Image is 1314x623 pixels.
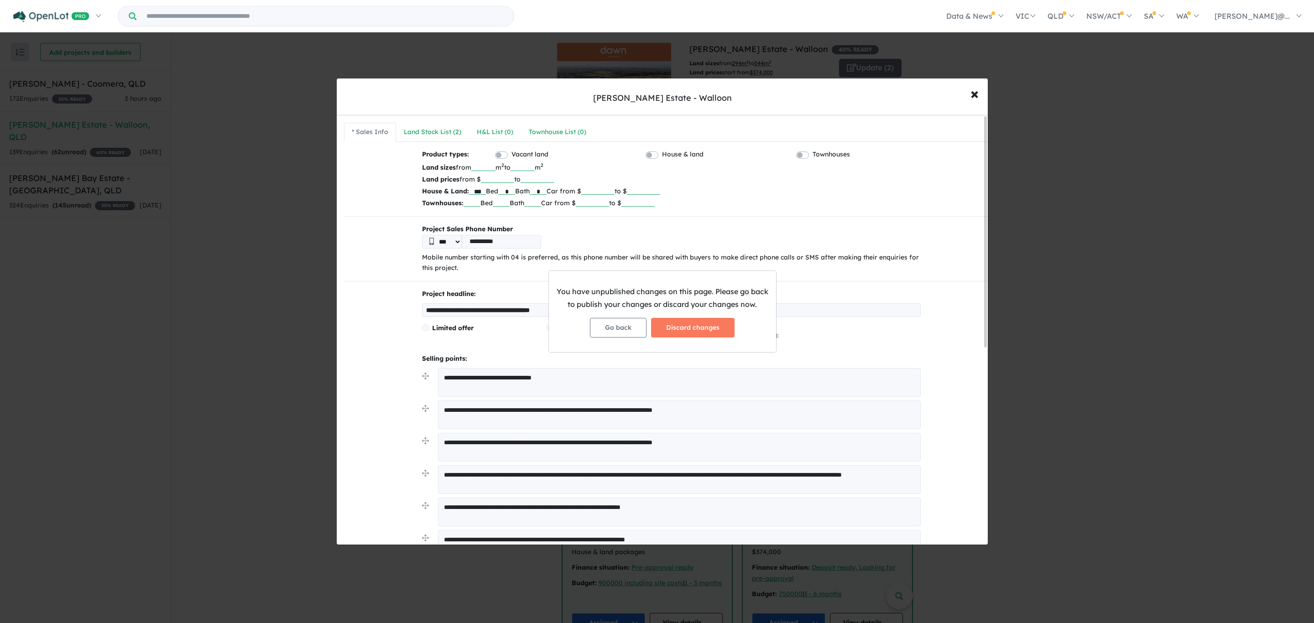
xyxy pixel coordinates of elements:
[590,318,647,337] button: Go back
[651,318,735,337] button: Discard changes
[1215,11,1290,21] span: [PERSON_NAME]@...
[138,6,512,26] input: Try estate name, suburb, builder or developer
[556,286,769,310] p: You have unpublished changes on this page. Please go back to publish your changes or discard your...
[13,11,89,22] img: Openlot PRO Logo White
